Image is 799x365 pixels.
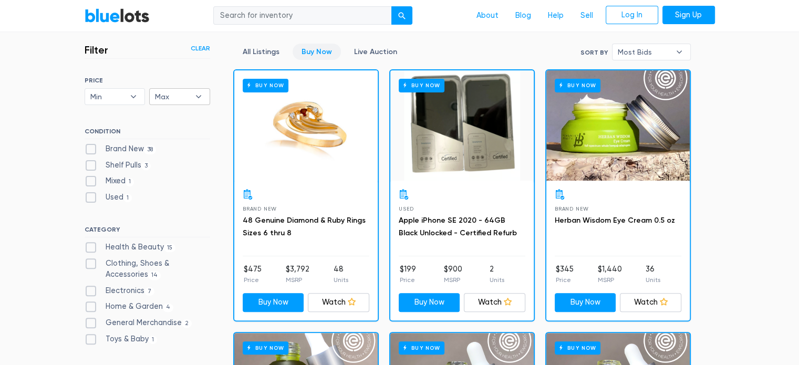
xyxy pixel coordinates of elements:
label: Electronics [85,285,155,297]
p: MSRP [286,275,309,285]
li: 36 [646,264,660,285]
li: $3,792 [286,264,309,285]
input: Search for inventory [213,6,392,25]
h6: Buy Now [243,341,288,354]
a: Buy Now [234,70,378,181]
a: 48 Genuine Diamond & Ruby Rings Sizes 6 thru 8 [243,216,366,237]
a: Clear [191,44,210,53]
a: Watch [308,293,369,312]
span: 1 [123,194,132,202]
span: 38 [144,145,157,154]
a: Buy Now [243,293,304,312]
p: MSRP [443,275,462,285]
p: Price [556,275,574,285]
h6: PRICE [85,77,210,84]
li: $1,440 [597,264,621,285]
label: Used [85,192,132,203]
a: Live Auction [345,44,406,60]
span: Used [399,206,414,212]
li: $475 [244,264,262,285]
a: Herban Wisdom Eye Cream 0.5 oz [555,216,675,225]
li: $199 [400,264,416,285]
span: 3 [141,162,151,170]
label: Shelf Pulls [85,160,151,171]
label: Toys & Baby [85,333,158,345]
h3: Filter [85,44,108,56]
p: Units [646,275,660,285]
span: Max [155,89,190,105]
a: BlueLots [85,8,150,23]
b: ▾ [668,44,690,60]
a: Buy Now [293,44,341,60]
span: 1 [149,336,158,344]
label: General Merchandise [85,317,192,329]
a: Buy Now [390,70,534,181]
a: Buy Now [546,70,690,181]
a: Watch [464,293,525,312]
a: All Listings [234,44,288,60]
li: $345 [556,264,574,285]
a: Log In [606,6,658,25]
a: Sell [572,6,601,26]
span: 2 [182,319,192,328]
label: Clothing, Shoes & Accessories [85,258,210,280]
p: Units [334,275,348,285]
li: 48 [334,264,348,285]
p: Units [490,275,504,285]
a: Buy Now [399,293,460,312]
label: Brand New [85,143,157,155]
span: 15 [164,244,176,252]
h6: Buy Now [399,79,444,92]
span: Most Bids [618,44,670,60]
label: Home & Garden [85,301,174,312]
b: ▾ [122,89,144,105]
a: About [468,6,507,26]
h6: Buy Now [555,79,600,92]
a: Sign Up [662,6,715,25]
li: $900 [443,264,462,285]
p: Price [244,275,262,285]
p: Price [400,275,416,285]
h6: CATEGORY [85,226,210,237]
label: Sort By [580,48,608,57]
label: Mixed [85,175,134,187]
h6: Buy Now [399,341,444,354]
span: Brand New [555,206,589,212]
label: Health & Beauty [85,242,176,253]
span: Brand New [243,206,277,212]
li: 2 [490,264,504,285]
a: Buy Now [555,293,616,312]
h6: Buy Now [555,341,600,354]
span: 4 [163,304,174,312]
a: Blog [507,6,539,26]
h6: CONDITION [85,128,210,139]
h6: Buy Now [243,79,288,92]
span: 1 [126,178,134,186]
span: 7 [144,287,155,296]
span: Min [90,89,125,105]
b: ▾ [188,89,210,105]
a: Watch [620,293,681,312]
p: MSRP [597,275,621,285]
span: 14 [148,271,161,279]
a: Apple iPhone SE 2020 - 64GB Black Unlocked - Certified Refurb [399,216,517,237]
a: Help [539,6,572,26]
